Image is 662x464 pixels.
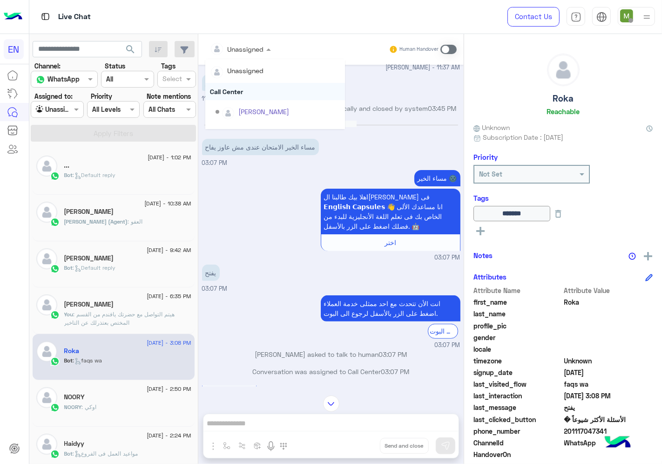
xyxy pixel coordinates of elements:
[564,333,653,342] span: null
[473,123,510,132] span: Unknown
[64,264,73,271] span: Bot
[4,39,24,59] div: EN
[64,403,82,410] span: NOORY
[34,61,61,71] label: Channel:
[125,44,136,55] span: search
[36,156,57,177] img: defaultAdmin.png
[428,324,458,338] div: الرجوع الى البوت
[202,103,460,113] p: Conversation has been unassigned automatically and closed by system
[50,264,60,273] img: WhatsApp
[473,286,562,295] span: Attribute Name
[564,438,653,448] span: 2
[473,333,562,342] span: gender
[380,438,429,454] button: Send and close
[473,251,493,259] h6: Notes
[473,356,562,366] span: timezone
[64,393,85,401] h5: NOORY
[147,431,191,440] span: [DATE] - 2:24 PM
[381,368,410,375] span: 03:07 PM
[147,246,191,254] span: [DATE] - 9:42 AM
[473,403,562,412] span: last_message
[564,391,653,401] span: 2025-08-16T12:08:31.461Z
[547,54,579,86] img: defaultAdmin.png
[119,41,142,61] button: search
[64,440,85,448] h5: Haidyy
[323,396,339,412] img: scroll
[147,91,191,101] label: Note mentions
[473,426,562,436] span: phone_number
[435,341,460,350] span: 03:07 PM
[473,273,507,281] h6: Attributes
[202,95,225,102] span: 11:56 AM
[202,75,220,91] p: 8/7/2025, 11:56 AM
[64,311,74,318] span: You
[399,46,439,53] small: Human Handover
[73,450,138,457] span: : مواعيد العمل فى الفروع
[564,415,653,424] span: الأسئلة الأكثر شيوعاً �
[91,91,112,101] label: Priority
[628,252,636,260] img: notes
[564,450,653,459] span: null
[202,285,228,292] span: 03:07 PM
[36,341,57,362] img: defaultAdmin.png
[64,208,114,216] h5: Sandra Shenouda
[50,218,60,227] img: WhatsApp
[161,61,176,71] label: Tags
[148,153,191,162] span: [DATE] - 1:02 PM
[596,12,607,22] img: tab
[473,438,562,448] span: ChannelId
[222,107,234,119] img: defaultAdmin.png
[36,387,57,408] img: defaultAdmin.png
[473,194,653,202] h6: Tags
[564,426,653,436] span: 201117047341
[50,171,60,181] img: WhatsApp
[473,321,562,331] span: profile_pic
[64,311,175,326] span: هيتم التواصل مع حضرتك يافندم من القسم المختص بعتذرلك عن التاخير
[50,403,60,412] img: WhatsApp
[644,252,652,260] img: add
[64,450,73,457] span: Bot
[73,171,116,178] span: : Default reply
[64,218,128,225] span: [PERSON_NAME] (Agent)
[64,171,73,178] span: Bot
[211,66,223,78] img: defaultAdmin.png
[473,368,562,377] span: signup_date
[473,344,562,354] span: locale
[228,66,264,75] div: Unassigned
[73,357,102,364] span: : faqs wa
[385,239,396,246] span: اختر
[473,415,562,424] span: last_clicked_button
[238,107,289,116] div: [PERSON_NAME]
[34,91,73,101] label: Assigned to:
[601,427,634,459] img: hulul-logo.png
[82,403,97,410] span: اوكي
[202,159,228,166] span: 03:07 PM
[36,294,57,315] img: defaultAdmin.png
[564,403,653,412] span: يفتح
[147,385,191,393] span: [DATE] - 2:50 PM
[64,300,114,308] h5: Marwa Omar
[553,93,574,104] h5: Roka
[321,189,460,234] p: 16/8/2025, 3:07 PM
[50,357,60,366] img: WhatsApp
[473,379,562,389] span: last_visited_flow
[507,7,560,27] a: Contact Us
[58,11,91,23] p: Live Chat
[564,344,653,354] span: null
[386,63,460,72] span: [PERSON_NAME] - 11:37 AM
[202,139,319,155] p: 16/8/2025, 3:07 PM
[473,309,562,319] span: last_name
[564,356,653,366] span: Unknown
[36,434,57,455] img: defaultAdmin.png
[36,248,57,269] img: defaultAdmin.png
[73,264,116,271] span: : Default reply
[144,199,191,208] span: [DATE] - 10:38 AM
[620,9,633,22] img: userImage
[428,104,457,112] span: 03:45 PM
[564,379,653,389] span: faqs wa
[571,12,581,22] img: tab
[205,59,345,129] ng-dropdown-panel: Options list
[50,450,60,459] img: WhatsApp
[473,450,562,459] span: HandoverOn
[483,132,563,142] span: Subscription Date : [DATE]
